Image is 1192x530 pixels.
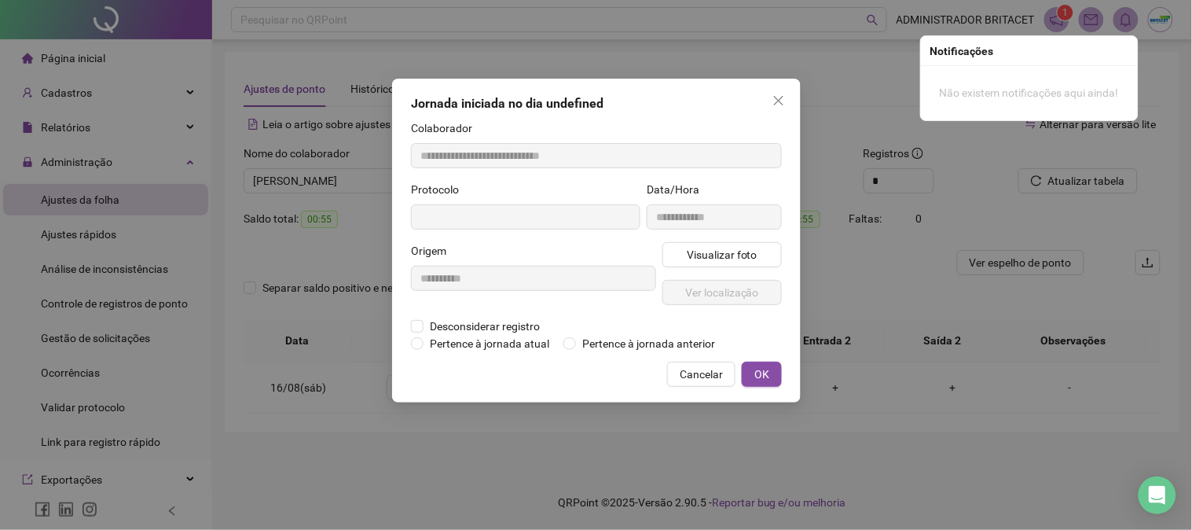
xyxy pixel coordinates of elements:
[424,318,546,335] span: Desconsiderar registro
[424,335,556,352] span: Pertence à jornada atual
[576,335,721,352] span: Pertence à jornada anterior
[411,242,457,259] label: Origem
[930,42,1128,60] div: Notificações
[772,94,785,107] span: close
[680,366,723,383] span: Cancelar
[411,120,482,137] label: Colaborador
[766,88,791,113] button: Close
[647,181,710,198] label: Data/Hora
[662,242,782,267] button: Visualizar foto
[662,280,782,305] button: Ver localização
[754,366,769,383] span: OK
[411,181,469,198] label: Protocolo
[742,362,782,387] button: OK
[940,86,1119,99] span: Não existem notificações aqui ainda!
[686,246,757,263] span: Visualizar foto
[411,94,782,113] div: Jornada iniciada no dia undefined
[667,362,735,387] button: Cancelar
[1139,477,1176,514] div: Open Intercom Messenger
